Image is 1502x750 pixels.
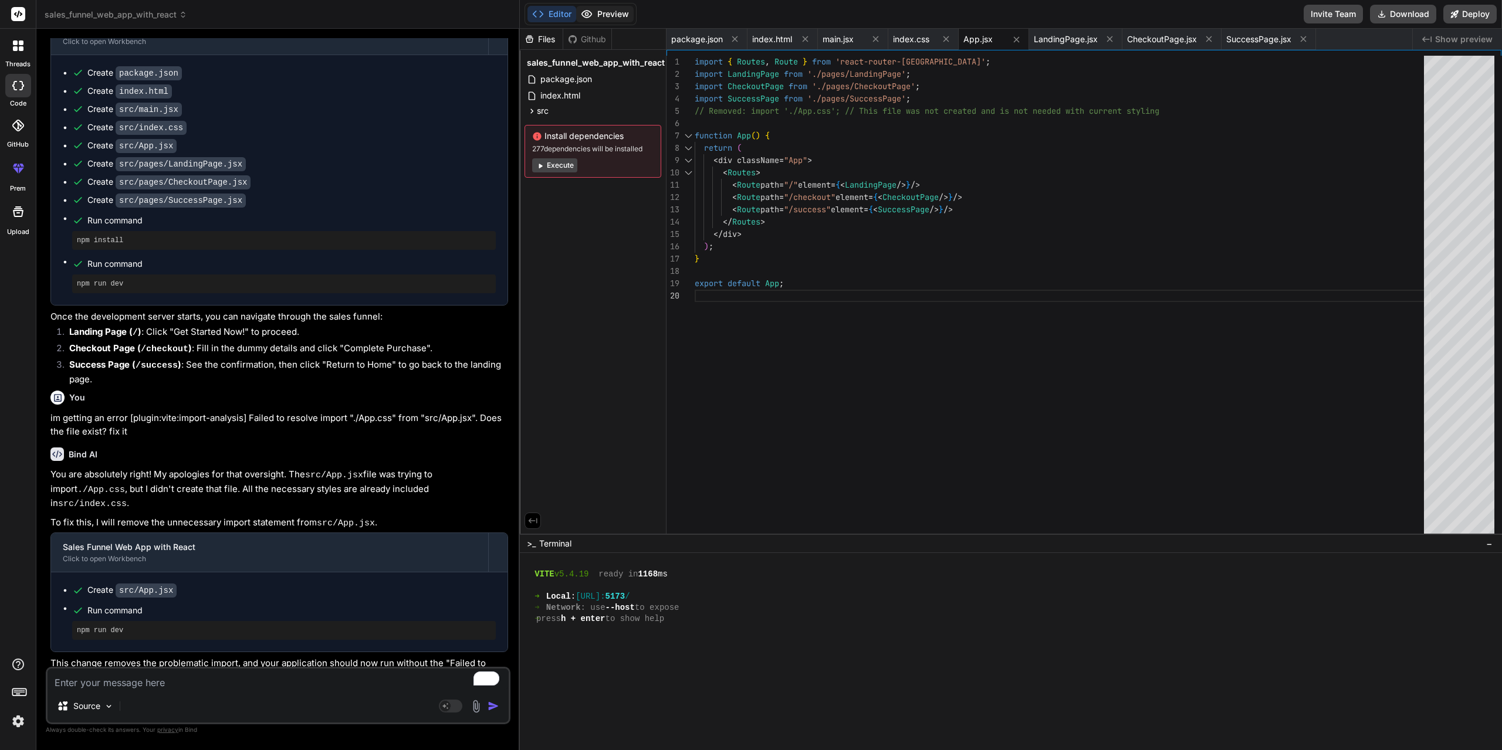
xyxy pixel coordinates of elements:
[87,158,246,170] div: Create
[635,602,679,613] span: to expose
[50,412,508,438] p: im getting an error [plugin:vite:import-analysis] Failed to resolve import "./App.css" from "src/...
[87,194,246,206] div: Create
[953,192,962,202] span: />
[906,179,911,190] span: }
[784,179,798,190] span: "/"
[69,326,141,337] strong: Landing Page ( )
[893,33,929,45] span: index.css
[864,204,868,215] span: =
[136,361,178,371] code: /success
[87,85,172,97] div: Create
[116,139,177,153] code: src/App.jsx
[709,241,713,252] span: ;
[695,81,723,91] span: import
[10,99,26,108] label: code
[77,626,491,635] pre: npm run dev
[625,591,630,602] span: /
[939,204,943,215] span: }
[718,155,779,165] span: div className
[728,81,784,91] span: CheckoutPage
[667,154,679,167] div: 9
[69,392,85,403] h6: You
[723,229,737,239] span: div
[116,175,251,189] code: src/pages/CheckoutPage.jsx
[667,265,679,277] div: 18
[116,66,182,80] code: package.json
[605,591,625,602] span: 5173
[784,204,831,215] span: "/success"
[116,121,187,135] code: src/index.css
[598,569,638,580] span: ready in
[732,216,760,227] span: Routes
[737,130,751,141] span: App
[87,584,177,596] div: Create
[638,569,658,580] span: 1168
[667,167,679,179] div: 10
[563,33,611,45] div: Github
[882,192,939,202] span: CheckoutPage
[539,538,571,549] span: Terminal
[605,613,665,625] span: to show help
[779,278,784,289] span: ;
[581,602,605,613] span: : use
[737,192,760,202] span: Route
[58,499,127,509] code: src/index.css
[728,167,756,178] span: Routes
[87,258,496,270] span: Run command
[798,179,831,190] span: element
[576,6,634,22] button: Preview
[812,56,831,67] span: from
[667,68,679,80] div: 2
[60,325,508,342] li: : Click "Get Started Now!" to proceed.
[658,569,668,580] span: ms
[63,554,476,564] div: Click to open Workbench
[737,56,765,67] span: Routes
[752,33,792,45] span: index.html
[527,538,536,549] span: >_
[939,192,948,202] span: />
[728,93,779,104] span: SuccessPage
[760,179,779,190] span: path
[667,105,679,117] div: 5
[469,700,483,713] img: attachment
[1034,33,1098,45] span: LandingPage.jsx
[51,533,488,572] button: Sales Funnel Web App with ReactClick to open Workbench
[681,167,696,179] div: Click to collapse the range.
[737,142,742,153] span: (
[50,516,508,531] p: To fix this, I will remove the unnecessary import statement from .
[728,69,779,79] span: LandingPage
[63,541,476,553] div: Sales Funnel Web App with React
[713,155,718,165] span: <
[831,179,835,190] span: =
[536,613,561,625] span: press
[906,69,911,79] span: ;
[728,56,732,67] span: {
[667,253,679,265] div: 17
[50,468,508,511] p: You are absolutely right! My apologies for that oversight. The file was trying to import , but I ...
[681,154,696,167] div: Click to collapse the range.
[784,69,803,79] span: from
[873,204,878,215] span: <
[5,59,31,69] label: threads
[929,204,939,215] span: />
[774,56,798,67] span: Route
[681,130,696,142] div: Click to collapse the range.
[535,613,536,625] span: ➜
[1443,5,1497,23] button: Deploy
[868,192,873,202] span: =
[317,518,375,528] code: src/App.jsx
[737,179,760,190] span: Route
[116,103,182,117] code: src/main.jsx
[760,216,765,227] span: >
[546,591,571,602] span: Local
[63,37,476,46] div: Click to open Workbench
[77,279,491,289] pre: npm run dev
[116,194,246,208] code: src/pages/SuccessPage.jsx
[807,155,812,165] span: >
[7,227,29,237] label: Upload
[10,184,26,194] label: prem
[535,569,554,580] span: VITE
[695,56,723,67] span: import
[835,192,868,202] span: element
[7,140,29,150] label: GitHub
